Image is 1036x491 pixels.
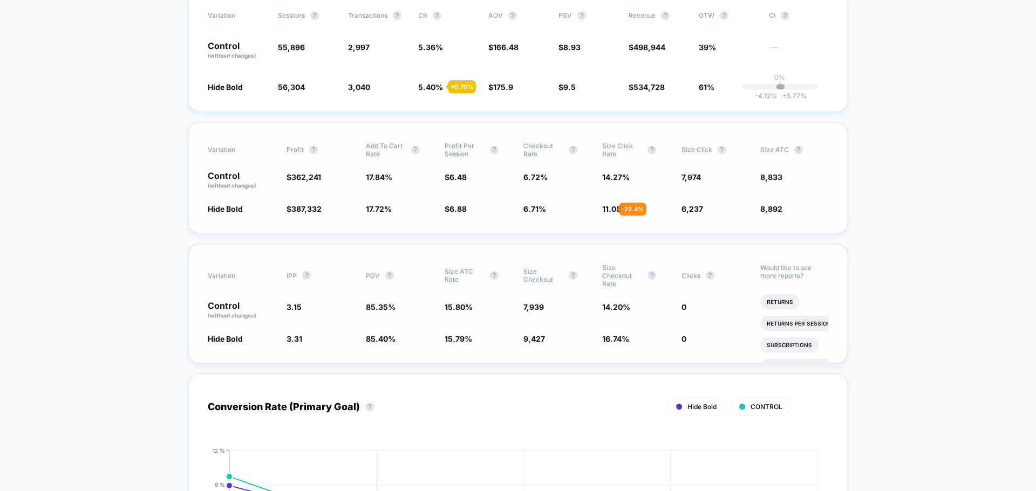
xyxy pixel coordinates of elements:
div: + 0.70 % [448,80,476,93]
span: 175.9 [493,82,513,92]
span: OTW [699,11,758,20]
span: 7,939 [523,302,544,312]
span: PSV [558,11,572,19]
span: 15.80 % [445,302,473,312]
span: Size ATC [760,146,789,154]
span: 6.48 [449,172,467,182]
button: ? [661,11,670,20]
span: $ [629,43,665,52]
span: 6.71 % [523,204,546,213]
span: 0 [681,334,686,343]
span: $ [558,82,576,92]
button: ? [647,271,656,280]
span: Size Click [681,146,712,154]
span: Hide Bold [208,204,243,213]
span: Add To Cart Rate [366,142,406,158]
span: 7,974 [681,172,701,182]
span: Sessions [278,11,305,19]
button: ? [577,11,586,20]
button: ? [490,271,499,280]
span: Size Checkout [523,267,563,283]
p: Control [208,301,276,320]
p: | [779,81,781,89]
span: 5.77 % [777,92,807,100]
span: 534,728 [633,82,665,92]
button: ? [718,146,726,154]
span: 498,944 [633,43,665,52]
span: 3.15 [287,302,302,312]
span: 2,997 [348,43,370,52]
span: Profit Per Session [445,142,485,158]
span: Hide Bold [208,334,243,343]
span: $ [287,204,322,213]
span: (without changes) [208,312,256,319]
span: 8,833 [760,172,782,182]
button: ? [647,146,656,154]
span: 14.27 % [602,172,630,182]
span: 387,332 [291,204,322,213]
span: 11.08 % [602,204,629,213]
span: 56,304 [278,82,305,92]
button: ? [508,11,517,20]
button: ? [706,271,714,280]
span: 3.31 [287,334,302,343]
span: $ [445,172,467,182]
button: ? [309,146,318,154]
span: 3,040 [348,82,370,92]
span: 6,237 [681,204,703,213]
span: CR [418,11,427,19]
p: Control [208,42,267,60]
span: 5.36 % [418,43,443,52]
li: Subscriptions [760,337,819,352]
span: 8,892 [760,204,782,213]
tspan: 9 % [215,481,225,488]
span: CONTROL [751,403,782,411]
span: 6.88 [449,204,467,213]
span: 9.5 [563,82,576,92]
span: 166.48 [493,43,519,52]
span: 85.40 % [366,334,396,343]
span: Checkout Rate [523,142,563,158]
span: IPP [287,272,297,280]
button: ? [569,146,577,154]
span: Hide Bold [687,403,717,411]
button: ? [310,11,319,20]
button: ? [302,271,311,280]
span: Variation [208,11,267,20]
span: Hide Bold [208,82,243,92]
li: Subscriptions Rate [760,359,834,374]
span: 362,241 [291,172,321,182]
span: -4.12 % [755,92,777,100]
span: $ [445,204,467,213]
span: (without changes) [208,52,256,59]
span: Revenue [629,11,656,19]
span: (without changes) [208,182,256,189]
span: Size ATC rate [445,267,485,283]
span: 85.35 % [366,302,396,312]
span: $ [629,82,665,92]
button: ? [569,271,577,280]
span: Variation [208,142,267,158]
span: 6.72 % [523,172,548,182]
button: ? [781,11,789,20]
span: PDV [366,272,380,280]
button: ? [365,403,374,411]
span: Clicks [681,272,700,280]
span: Size Checkout rate [602,264,642,288]
span: 17.84 % [366,172,392,182]
p: 0% [774,73,785,81]
button: ? [720,11,728,20]
span: 15.79 % [445,334,472,343]
span: 0 [681,302,686,312]
span: $ [488,43,519,52]
p: Control [208,171,276,190]
span: $ [287,172,321,182]
span: AOV [488,11,503,19]
span: + [782,92,787,100]
button: ? [385,271,394,280]
span: $ [558,43,581,52]
span: 17.72 % [366,204,392,213]
p: Would like to see more reports? [760,264,828,280]
span: Variation [208,264,267,288]
button: ? [411,146,420,154]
